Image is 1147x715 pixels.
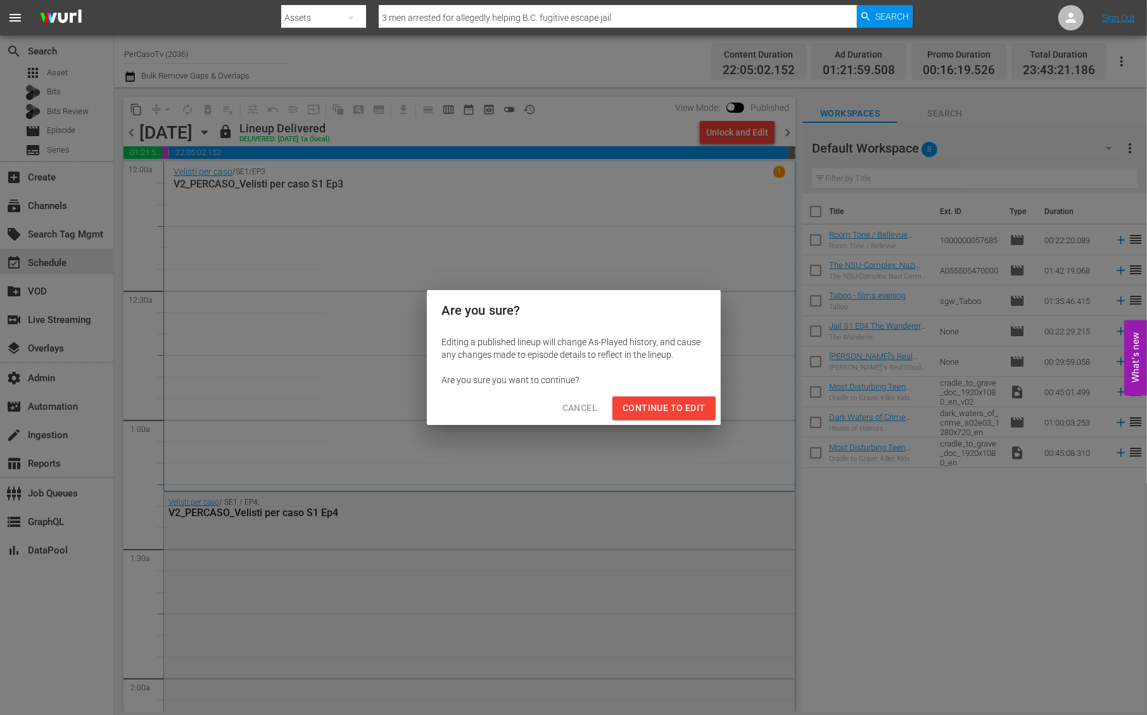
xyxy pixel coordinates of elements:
a: Sign Out [1102,13,1135,23]
button: Open Feedback Widget [1124,320,1147,395]
h2: Are you sure? [442,300,706,320]
div: Are you sure you want to continue? [442,374,706,386]
span: Continue to Edit [623,400,705,416]
span: menu [8,10,23,25]
span: Search [875,5,909,28]
button: Cancel [552,396,607,420]
button: Continue to Edit [612,396,715,420]
span: Cancel [562,400,597,416]
img: ans4CAIJ8jUAAAAAAAAAAAAAAAAAAAAAAAAgQb4GAAAAAAAAAAAAAAAAAAAAAAAAJMjXAAAAAAAAAAAAAAAAAAAAAAAAgAT5G... [30,3,91,33]
div: Editing a published lineup will change As-Played history, and cause any changes made to episode d... [442,336,706,361]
